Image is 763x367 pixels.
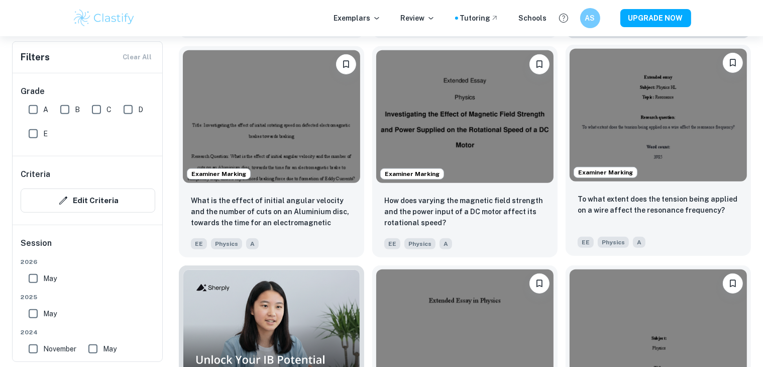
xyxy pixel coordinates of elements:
[43,104,48,115] span: A
[372,46,558,258] a: Examiner MarkingBookmarkHow does varying the magnetic field strength and the power input of a DC ...
[401,13,435,24] p: Review
[334,13,381,24] p: Exemplars
[578,194,739,216] p: To what extent does the tension being applied on a wire affect the resonance frequency?
[75,104,80,115] span: B
[21,168,50,180] h6: Criteria
[21,85,155,98] h6: Grade
[179,46,364,258] a: Examiner MarkingBookmarkWhat is the effect of initial angular velocity and the number of cuts on ...
[529,54,550,74] button: Bookmark
[246,238,259,249] span: A
[578,237,594,248] span: EE
[633,237,645,248] span: A
[43,128,48,139] span: E
[103,343,117,354] span: May
[460,13,499,24] a: Tutoring
[598,237,629,248] span: Physics
[21,237,155,257] h6: Session
[187,169,250,178] span: Examiner Marking
[138,104,143,115] span: D
[336,54,356,74] button: Bookmark
[404,238,435,249] span: Physics
[191,195,352,229] p: What is the effect of initial angular velocity and the number of cuts on an Aluminium disc, towar...
[580,8,600,28] button: AS
[43,273,57,284] span: May
[191,238,207,249] span: EE
[723,273,743,294] button: Bookmark
[106,104,112,115] span: C
[440,238,452,249] span: A
[384,238,400,249] span: EE
[566,46,751,258] a: Examiner MarkingBookmark To what extent does the tension being applied on a wire affect the reson...
[381,169,444,178] span: Examiner Marking
[555,10,572,27] button: Help and Feedback
[723,53,743,73] button: Bookmark
[21,293,155,302] span: 2025
[21,257,155,266] span: 2026
[43,308,57,319] span: May
[519,13,547,24] a: Schools
[529,273,550,294] button: Bookmark
[584,13,596,24] h6: AS
[21,328,155,337] span: 2024
[72,8,136,28] img: Clastify logo
[574,168,637,177] span: Examiner Marking
[183,50,360,183] img: Physics EE example thumbnail: What is the effect of initial angular ve
[21,189,155,213] button: Edit Criteria
[21,50,50,64] h6: Filters
[570,49,747,182] img: Physics EE example thumbnail: To what extent does the tension being a
[43,343,76,354] span: November
[620,9,691,27] button: UPGRADE NOW
[384,195,546,228] p: How does varying the magnetic field strength and the power input of a DC motor affect its rotatio...
[211,238,242,249] span: Physics
[376,50,554,183] img: Physics EE example thumbnail: How does varying the magnetic field stre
